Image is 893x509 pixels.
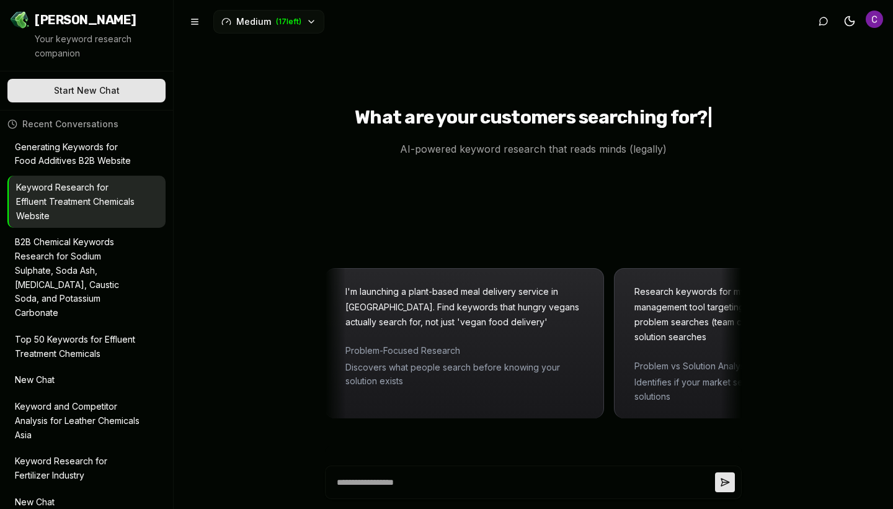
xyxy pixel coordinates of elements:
span: Identifies if your market searches for problems or solutions [642,376,881,403]
span: I'm launching a plant-based meal delivery service in [GEOGRAPHIC_DATA]. Find keywords that hungry... [353,286,587,327]
button: Keyword Research for Fertilizer Industry [7,449,166,488]
p: B2B Chemical Keywords Research for Sodium Sulphate, Soda Ash, [MEDICAL_DATA], Caustic Soda, and P... [15,235,141,320]
button: Keyword and Competitor Analysis for Leather Chemicals Asia [7,395,166,447]
span: Problem vs Solution Analysis [642,359,881,373]
p: AI-powered keyword research that reads minds (legally) [390,141,677,157]
button: Medium(17left) [213,10,324,34]
img: Chemtrade Asia Administrator [866,11,883,28]
span: ( 17 left) [276,17,301,27]
span: Discovers what people search before knowing your solution exists [353,361,592,389]
button: B2B Chemical Keywords Research for Sodium Sulphate, Soda Ash, [MEDICAL_DATA], Caustic Soda, and P... [7,230,166,325]
p: Generating Keywords for Food Additives B2B Website [15,140,141,169]
span: Medium [236,16,271,28]
button: Start New Chat [7,79,166,102]
img: Jello SEO Logo [10,10,30,30]
p: New Chat [15,373,141,387]
p: Keyword Research for Fertilizer Industry [15,454,141,483]
p: Keyword Research for Effluent Treatment Chemicals Website [16,181,141,223]
span: Problem-Focused Research [353,344,592,358]
p: Keyword and Competitor Analysis for Leather Chemicals Asia [15,400,141,442]
button: Top 50 Keywords for Effluent Treatment Chemicals [7,328,166,366]
p: Top 50 Keywords for Effluent Treatment Chemicals [15,333,141,361]
button: Generating Keywords for Food Additives B2B Website [7,135,166,174]
button: Keyword Research for Effluent Treatment Chemicals Website [9,176,166,228]
span: [PERSON_NAME] [35,11,136,29]
p: Your keyword research companion [35,32,163,61]
button: Open user button [866,11,883,28]
h1: What are your customers searching for? [355,106,712,131]
button: New Chat [7,368,166,392]
span: | [708,106,712,128]
span: Recent Conversations [22,118,118,130]
span: Research keywords for my new SAAS project management tool targeting remote teams. Show me both pr... [642,286,874,342]
span: Start New Chat [54,84,120,97]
